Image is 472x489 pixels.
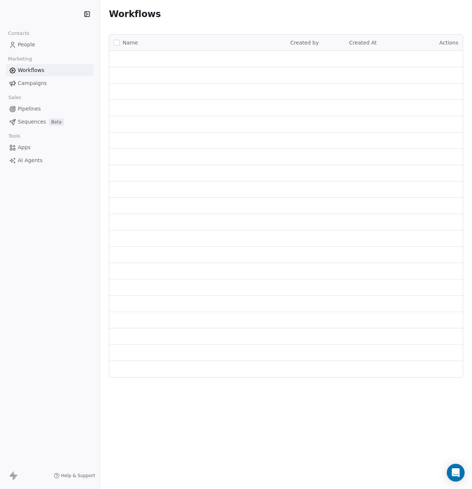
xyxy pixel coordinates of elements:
[439,40,458,46] span: Actions
[18,157,43,164] span: AI Agents
[6,103,94,115] a: Pipelines
[5,131,23,142] span: Tools
[290,40,319,46] span: Created by
[6,77,94,89] a: Campaigns
[61,473,95,479] span: Help & Support
[109,9,161,19] span: Workflows
[6,39,94,51] a: People
[18,144,31,151] span: Apps
[349,40,377,46] span: Created At
[447,464,465,482] div: Open Intercom Messenger
[18,79,47,87] span: Campaigns
[5,53,35,65] span: Marketing
[5,92,24,103] span: Sales
[6,116,94,128] a: SequencesBeta
[18,118,46,126] span: Sequences
[6,154,94,167] a: AI Agents
[5,28,33,39] span: Contacts
[123,39,138,47] span: Name
[18,105,41,113] span: Pipelines
[18,41,35,49] span: People
[54,473,95,479] a: Help & Support
[6,64,94,76] a: Workflows
[49,118,64,126] span: Beta
[6,141,94,154] a: Apps
[18,66,44,74] span: Workflows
